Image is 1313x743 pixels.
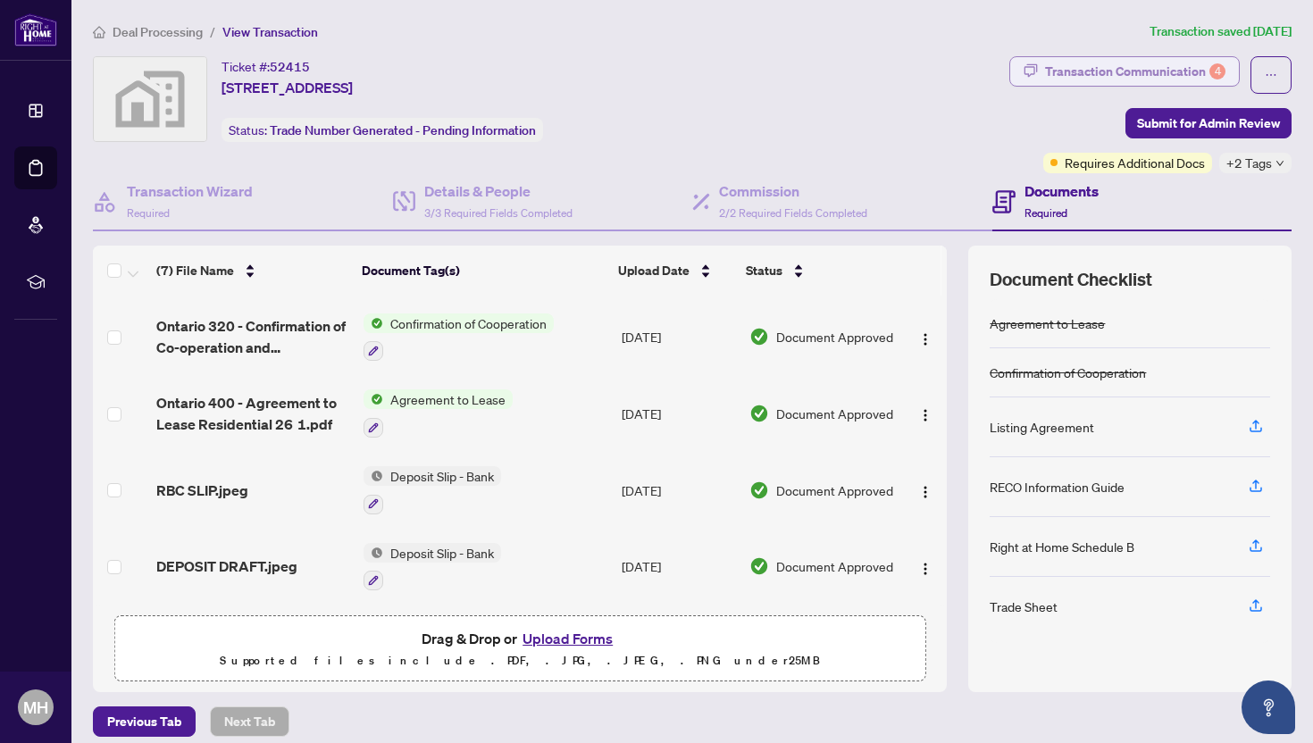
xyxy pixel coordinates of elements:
img: Status Icon [364,543,383,563]
span: Document Approved [776,480,893,500]
div: Transaction Communication [1045,57,1225,86]
span: 52415 [270,59,310,75]
div: Ticket #: [222,56,310,77]
img: Logo [918,332,932,346]
span: Required [127,206,170,220]
img: Status Icon [364,466,383,486]
span: down [1275,159,1284,168]
td: [DATE] [615,375,742,452]
th: Upload Date [611,246,738,296]
p: Supported files include .PDF, .JPG, .JPEG, .PNG under 25 MB [126,650,914,672]
img: logo [14,13,57,46]
img: Logo [918,562,932,576]
button: Next Tab [210,706,289,737]
span: Deal Processing [113,24,203,40]
span: 3/3 Required Fields Completed [424,206,573,220]
div: Status: [222,118,543,142]
div: RECO Information Guide [990,477,1125,497]
button: Status IconAgreement to Lease [364,389,513,438]
div: Confirmation of Cooperation [990,363,1146,382]
span: Upload Date [618,261,690,280]
span: ellipsis [1265,69,1277,81]
img: Status Icon [364,313,383,333]
th: (7) File Name [149,246,355,296]
button: Submit for Admin Review [1125,108,1292,138]
span: Trade Number Generated - Pending Information [270,122,536,138]
span: Requires Additional Docs [1065,153,1205,172]
span: Confirmation of Cooperation [383,313,554,333]
span: Document Approved [776,556,893,576]
span: Agreement to Lease [383,389,513,409]
button: Previous Tab [93,706,196,737]
div: Agreement to Lease [990,313,1105,333]
h4: Transaction Wizard [127,180,253,202]
img: Document Status [749,480,769,500]
span: Submit for Admin Review [1137,109,1280,138]
img: Logo [918,485,932,499]
li: / [210,21,215,42]
button: Upload Forms [517,627,618,650]
span: [STREET_ADDRESS] [222,77,353,98]
button: Open asap [1242,680,1295,734]
span: RBC SLIP.jpeg [156,480,248,501]
span: Deposit Slip - Bank [383,466,501,486]
button: Logo [911,552,940,580]
th: Status [739,246,898,296]
th: Document Tag(s) [355,246,612,296]
h4: Commission [719,180,867,202]
td: [DATE] [615,299,742,376]
span: Document Checklist [990,267,1152,292]
button: Status IconDeposit Slip - Bank [364,543,501,591]
td: [DATE] [615,452,742,529]
button: Transaction Communication4 [1009,56,1240,87]
img: Status Icon [364,389,383,409]
span: Ontario 400 - Agreement to Lease Residential 26 1.pdf [156,392,348,435]
span: Drag & Drop orUpload FormsSupported files include .PDF, .JPG, .JPEG, .PNG under25MB [115,616,924,682]
span: Document Approved [776,404,893,423]
span: View Transaction [222,24,318,40]
button: Logo [911,322,940,351]
img: Document Status [749,556,769,576]
article: Transaction saved [DATE] [1150,21,1292,42]
span: Status [746,261,782,280]
img: Document Status [749,327,769,346]
span: (7) File Name [156,261,234,280]
button: Logo [911,399,940,428]
span: Ontario 320 - Confirmation of Co-operation and Representation 20 1.pdf [156,315,348,358]
img: svg%3e [94,57,206,141]
span: 2/2 Required Fields Completed [719,206,867,220]
div: 4 [1209,63,1225,79]
span: Deposit Slip - Bank [383,543,501,563]
h4: Details & People [424,180,573,202]
div: Right at Home Schedule B [990,537,1134,556]
button: Status IconDeposit Slip - Bank [364,466,501,514]
td: [DATE] [615,529,742,605]
h4: Documents [1024,180,1099,202]
span: Drag & Drop or [422,627,618,650]
div: Listing Agreement [990,417,1094,437]
span: +2 Tags [1226,153,1272,173]
span: Required [1024,206,1067,220]
button: Status IconConfirmation of Cooperation [364,313,554,362]
span: MH [23,695,48,720]
span: Previous Tab [107,707,181,736]
span: home [93,26,105,38]
img: Logo [918,408,932,422]
img: Document Status [749,404,769,423]
span: Document Approved [776,327,893,346]
div: Trade Sheet [990,597,1058,616]
span: DEPOSIT DRAFT.jpeg [156,555,297,577]
button: Logo [911,476,940,505]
